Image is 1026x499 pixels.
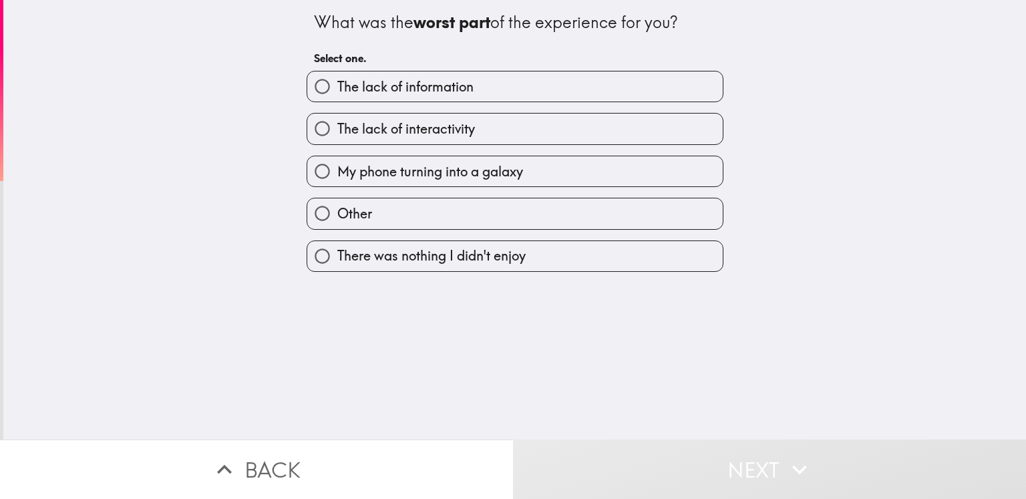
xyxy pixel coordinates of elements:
[337,162,523,181] span: My phone turning into a galaxy
[413,12,490,32] b: worst part
[337,77,474,96] span: The lack of information
[337,246,526,265] span: There was nothing I didn't enjoy
[307,71,723,102] button: The lack of information
[307,114,723,144] button: The lack of interactivity
[314,51,716,65] h6: Select one.
[307,241,723,271] button: There was nothing I didn't enjoy
[307,198,723,228] button: Other
[307,156,723,186] button: My phone turning into a galaxy
[314,11,716,34] div: What was the of the experience for you?
[513,440,1026,499] button: Next
[337,204,372,223] span: Other
[337,120,475,138] span: The lack of interactivity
